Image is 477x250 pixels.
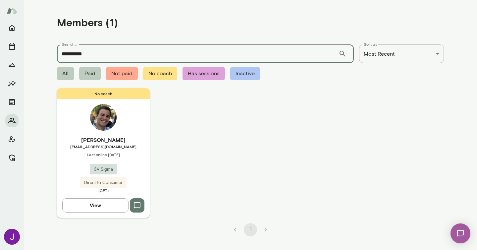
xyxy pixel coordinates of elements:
[57,88,150,99] span: No coach
[4,229,20,245] img: Jocelyn Grodin
[106,67,138,80] span: Not paid
[57,144,150,149] span: [EMAIL_ADDRESS][DOMAIN_NAME]
[359,44,444,63] div: Most Recent
[57,152,150,157] span: Last online [DATE]
[183,67,225,80] span: Has sessions
[143,67,177,80] span: No coach
[57,67,74,80] span: All
[79,67,101,80] span: Paid
[80,179,127,186] span: Direct to Consumer
[364,41,377,47] label: Sort by
[57,218,444,236] div: pagination
[62,41,77,47] label: Search...
[5,77,19,90] button: Insights
[5,133,19,146] button: Client app
[5,95,19,109] button: Documents
[228,223,273,236] nav: pagination navigation
[5,151,19,164] button: Manage
[5,21,19,34] button: Home
[62,198,129,212] button: View
[57,136,150,144] h6: [PERSON_NAME]
[230,67,260,80] span: Inactive
[5,58,19,72] button: Growth Plan
[57,16,118,29] h4: Members (1)
[5,114,19,127] button: Members
[5,40,19,53] button: Sessions
[90,166,117,173] span: 3V Sigma
[57,188,150,193] span: (CET)
[90,104,117,131] img: Antonio Filippo Seccomandi
[244,223,257,236] button: page 1
[7,4,17,17] img: Mento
